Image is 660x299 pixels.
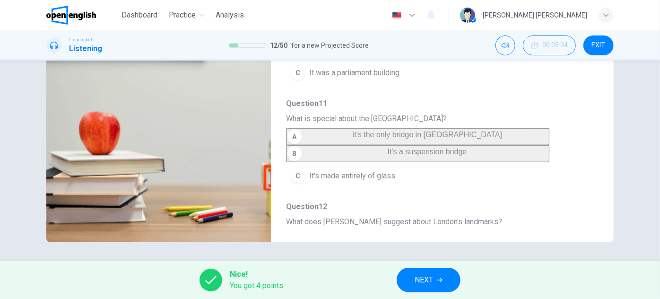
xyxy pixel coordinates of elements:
span: Dashboard [122,9,157,21]
button: BIt's a suspension bridge [286,145,549,162]
span: What is special about the [GEOGRAPHIC_DATA]? [286,113,583,124]
div: B [287,146,302,161]
div: Mute [495,35,515,55]
button: Practice [165,7,208,24]
span: What does [PERSON_NAME] suggest about London's landmarks? [286,216,583,228]
span: 12 / 50 [270,40,288,51]
span: Question 12 [286,201,583,212]
button: 00:05:34 [523,35,576,55]
span: for a new Projected Score [292,40,369,51]
span: You got 4 points [230,280,283,291]
span: It's a suspension bridge [388,148,467,156]
div: A [287,129,302,144]
span: Analysis [216,9,244,21]
button: Dashboard [118,7,161,24]
div: Hide [523,35,576,55]
span: Nice! [230,269,283,280]
button: EXIT [583,35,614,55]
div: [PERSON_NAME] [PERSON_NAME] [483,9,587,21]
span: NEXT [415,273,433,287]
img: en [391,12,403,19]
img: Profile picture [460,8,475,23]
h1: Listening [69,43,102,54]
span: Linguaskill [69,36,92,43]
span: It's the only bridge in [GEOGRAPHIC_DATA] [352,131,502,139]
button: NEXT [397,268,460,292]
span: EXIT [592,42,606,49]
a: OpenEnglish logo [46,6,118,25]
span: 00:05:34 [542,42,568,49]
span: Question 11 [286,98,583,109]
img: Listen to Sarah, a tour guide, talking about famous landmarks in London. [46,22,271,242]
span: Practice [169,9,196,21]
button: AIt's the only bridge in [GEOGRAPHIC_DATA] [286,128,549,145]
button: Analysis [212,7,248,24]
img: OpenEnglish logo [46,6,96,25]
